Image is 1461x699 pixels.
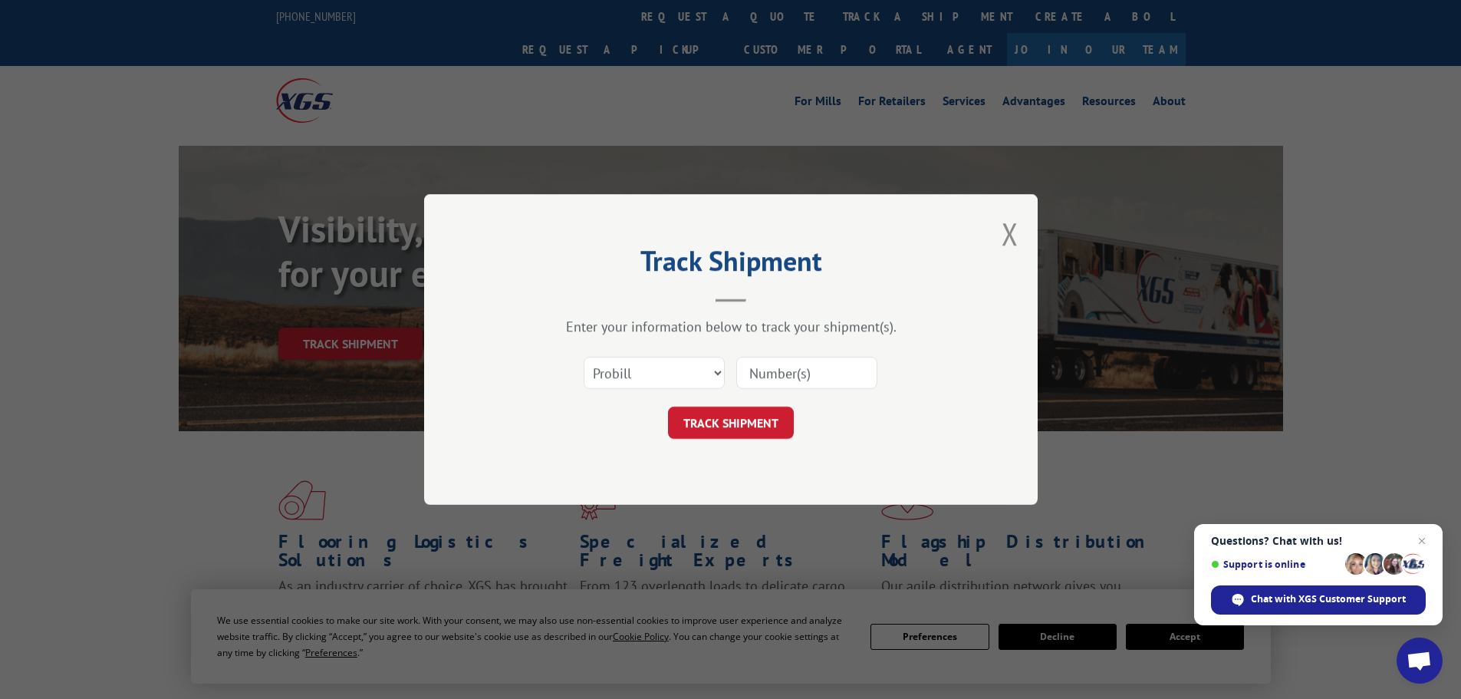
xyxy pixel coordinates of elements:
[501,250,961,279] h2: Track Shipment
[668,407,794,439] button: TRACK SHIPMENT
[736,357,877,389] input: Number(s)
[501,318,961,335] div: Enter your information below to track your shipment(s).
[1211,585,1426,615] span: Chat with XGS Customer Support
[1211,559,1340,570] span: Support is online
[1397,638,1443,684] a: Open chat
[1211,535,1426,547] span: Questions? Chat with us!
[1002,213,1018,254] button: Close modal
[1251,592,1406,606] span: Chat with XGS Customer Support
